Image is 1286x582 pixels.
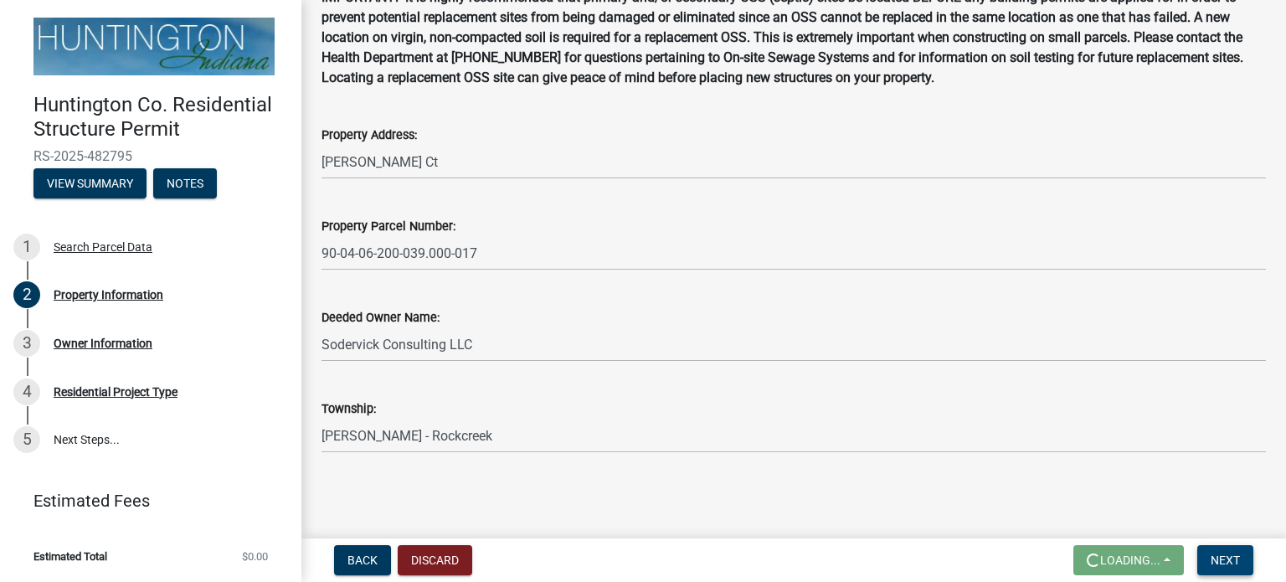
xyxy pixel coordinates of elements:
[33,178,147,191] wm-modal-confirm: Summary
[33,93,288,142] h4: Huntington Co. Residential Structure Permit
[13,330,40,357] div: 3
[13,484,275,518] a: Estimated Fees
[54,337,152,349] div: Owner Information
[54,241,152,253] div: Search Parcel Data
[398,545,472,575] button: Discard
[321,312,440,324] label: Deeded Owner Name:
[1100,554,1160,567] span: Loading...
[321,130,417,142] label: Property Address:
[153,168,217,198] button: Notes
[54,289,163,301] div: Property Information
[1197,545,1253,575] button: Next
[334,545,391,575] button: Back
[13,281,40,308] div: 2
[321,221,455,233] label: Property Parcel Number:
[13,426,40,453] div: 5
[33,148,268,164] span: RS-2025-482795
[321,404,376,415] label: Township:
[347,554,378,567] span: Back
[33,551,107,562] span: Estimated Total
[33,168,147,198] button: View Summary
[1211,554,1240,567] span: Next
[153,178,217,191] wm-modal-confirm: Notes
[1073,545,1184,575] button: Loading...
[13,379,40,405] div: 4
[242,551,268,562] span: $0.00
[33,18,275,75] img: Huntington County, Indiana
[13,234,40,260] div: 1
[54,386,177,398] div: Residential Project Type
